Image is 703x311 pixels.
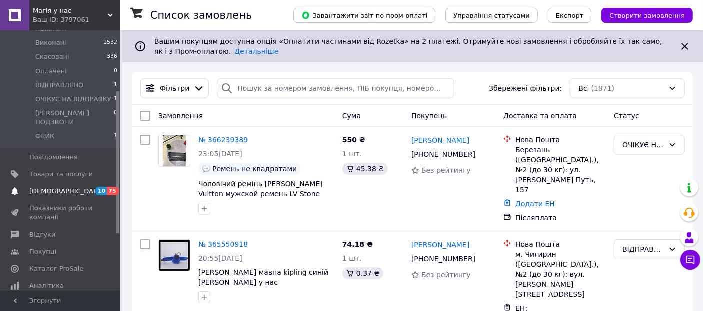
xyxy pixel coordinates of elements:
[35,132,54,141] span: ФЕЙК
[198,136,248,144] a: № 366239389
[301,11,427,20] span: Завантажити звіт по пром-оплаті
[114,81,117,90] span: 1
[601,8,693,23] button: Створити замовлення
[107,187,118,195] span: 75
[515,239,606,249] div: Нова Пошта
[29,187,103,196] span: [DEMOGRAPHIC_DATA]
[114,67,117,76] span: 0
[35,52,69,61] span: Скасовані
[548,8,592,23] button: Експорт
[33,15,120,24] div: Ваш ID: 3797061
[411,112,447,120] span: Покупець
[622,244,664,255] div: ВІДПРАВЛЕНО
[578,83,589,93] span: Всі
[29,230,55,239] span: Відгуки
[159,240,189,271] img: Фото товару
[342,267,383,279] div: 0.37 ₴
[445,8,538,23] button: Управління статусами
[150,9,252,21] h1: Список замовлень
[103,38,117,47] span: 1532
[198,180,323,208] a: Чоловічий ремінь [PERSON_NAME] Vuitton мужской ремень LV Stone Bucha
[114,132,117,141] span: 1
[35,109,114,127] span: [PERSON_NAME] ПОДЗВОНИ
[202,165,210,173] img: :speech_balloon:
[342,240,373,248] span: 74.18 ₴
[409,252,477,266] div: [PHONE_NUMBER]
[198,240,248,248] a: № 365550918
[29,281,64,290] span: Аналітика
[515,200,555,208] a: Додати ЕН
[29,153,78,162] span: Повідомлення
[158,239,190,271] a: Фото товару
[29,264,83,273] span: Каталог ProSale
[342,150,362,158] span: 1 шт.
[163,135,186,166] img: Фото товару
[609,12,685,19] span: Створити замовлення
[29,170,93,179] span: Товари та послуги
[622,139,664,150] div: ОЧІКУЄ НА ВІДПРАВКУ
[342,136,365,144] span: 550 ₴
[421,271,471,279] span: Без рейтингу
[95,187,107,195] span: 10
[409,147,477,161] div: [PHONE_NUMBER]
[293,8,435,23] button: Завантажити звіт по пром-оплаті
[342,112,361,120] span: Cума
[515,135,606,145] div: Нова Пошта
[35,38,66,47] span: Виконані
[35,81,83,90] span: ВІДПРАВЛЕНО
[198,254,242,262] span: 20:55[DATE]
[33,6,108,15] span: Магія у нас
[515,249,606,299] div: м. Чигирин ([GEOGRAPHIC_DATA].), №2 (до 30 кг): вул. [PERSON_NAME][STREET_ADDRESS]
[411,240,469,250] a: [PERSON_NAME]
[680,250,700,270] button: Чат з покупцем
[234,47,278,55] a: Детальніше
[160,83,189,93] span: Фільтри
[35,95,111,104] span: ОЧІКУЄ НА ВІДПРАВКУ
[614,112,639,120] span: Статус
[198,150,242,158] span: 23:05[DATE]
[158,135,190,167] a: Фото товару
[107,52,117,61] span: 336
[29,247,56,256] span: Покупці
[503,112,577,120] span: Доставка та оплата
[453,12,530,19] span: Управління статусами
[515,213,606,223] div: Післяплата
[29,204,93,222] span: Показники роботи компанії
[591,11,693,19] a: Створити замовлення
[154,37,662,55] span: Вашим покупцям доступна опція «Оплатити частинами від Rozetka» на 2 платежі. Отримуйте нові замов...
[591,84,615,92] span: (1871)
[158,112,203,120] span: Замовлення
[217,78,454,98] input: Пошук за номером замовлення, ПІБ покупця, номером телефону, Email, номером накладної
[212,165,297,173] span: Ремень не квадратами
[342,163,388,175] div: 45.38 ₴
[411,135,469,145] a: [PERSON_NAME]
[556,12,584,19] span: Експорт
[489,83,562,93] span: Збережені фільтри:
[35,67,67,76] span: Оплачені
[421,166,471,174] span: Без рейтингу
[515,145,606,195] div: Березань ([GEOGRAPHIC_DATA].), №2 (до 30 кг): ул. [PERSON_NAME] Путь, 157
[342,254,362,262] span: 1 шт.
[114,109,117,127] span: 0
[198,268,328,286] a: [PERSON_NAME] мавпа kipling синій [PERSON_NAME] у нас
[114,95,117,104] span: 1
